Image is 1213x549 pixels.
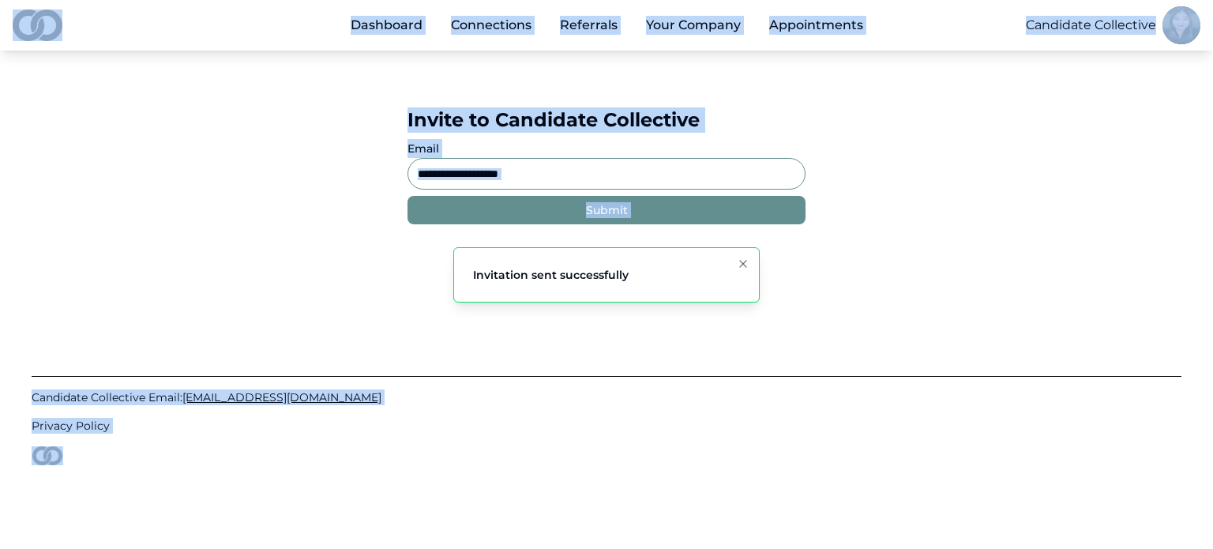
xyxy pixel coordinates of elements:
[32,389,1181,405] a: Candidate Collective Email:[EMAIL_ADDRESS][DOMAIN_NAME]
[338,9,435,41] a: Dashboard
[32,418,1181,434] a: Privacy Policy
[473,267,629,283] div: Invitation sent successfully
[586,202,628,218] div: Submit
[13,9,62,41] img: logo
[1162,6,1200,44] img: c5a994b8-1df4-4c55-a0c5-fff68abd3c00-Kim%20Headshot-profile_picture.jpg
[633,9,753,41] button: Your Company
[438,9,544,41] a: Connections
[1026,16,1156,35] button: Candidate Collective
[32,446,63,465] img: logo
[338,9,876,41] nav: Main
[407,141,439,156] label: Email
[757,9,876,41] a: Appointments
[547,9,630,41] a: Referrals
[407,107,806,133] div: Invite to Candidate Collective
[407,196,806,224] button: Submit
[182,390,381,404] span: [EMAIL_ADDRESS][DOMAIN_NAME]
